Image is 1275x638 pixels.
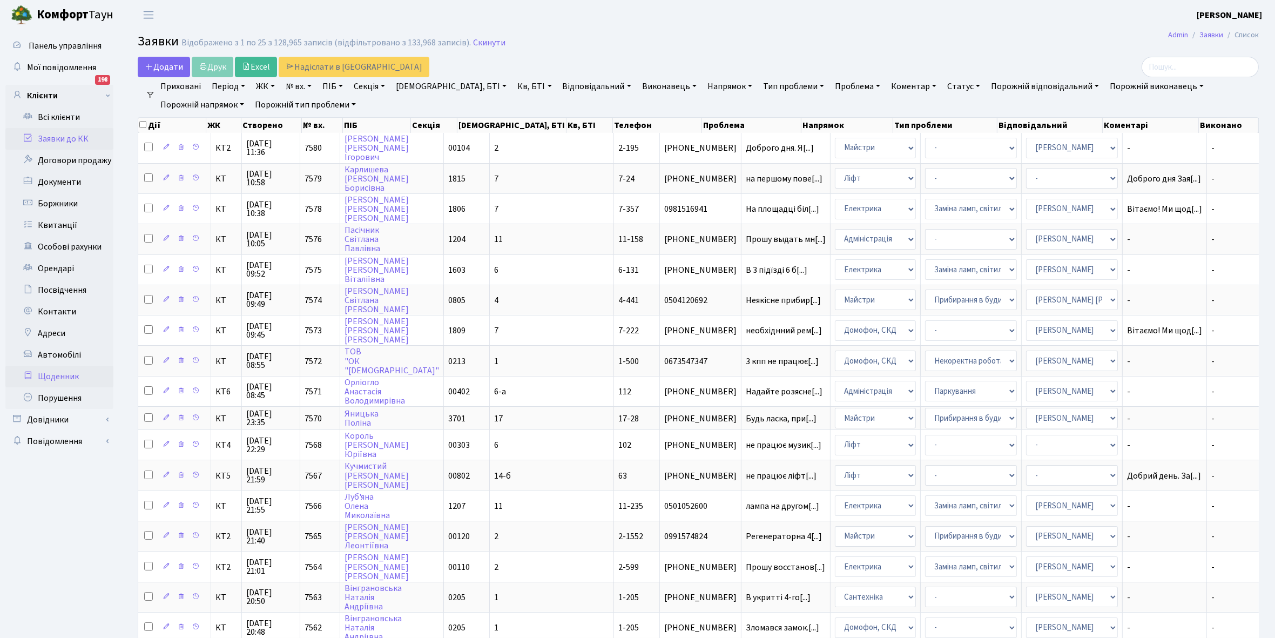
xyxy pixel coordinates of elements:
span: - [1211,173,1215,185]
span: 7578 [305,203,322,215]
span: 1204 [448,233,466,245]
span: [PHONE_NUMBER] [664,623,737,632]
a: Панель управління [5,35,113,57]
span: 0205 [448,622,466,634]
span: Добрий день. За[...] [1127,470,1201,482]
span: [PHONE_NUMBER] [664,441,737,449]
span: 7565 [305,530,322,542]
a: Admin [1168,29,1188,41]
th: ЖК [206,118,241,133]
span: 1806 [448,203,466,215]
span: - [1127,502,1202,511]
span: 00802 [448,470,470,482]
span: не працює ліфт[...] [746,470,817,482]
span: [PHONE_NUMBER] [664,593,737,602]
a: [PERSON_NAME][PERSON_NAME]Ігорович [345,133,409,163]
span: 1809 [448,325,466,337]
a: Квитанції [5,214,113,236]
span: [PHONE_NUMBER] [664,235,737,244]
span: 7562 [305,622,322,634]
span: 7-357 [618,203,639,215]
span: - [1211,439,1215,451]
span: не працює музик[...] [746,439,821,451]
span: 7-222 [618,325,639,337]
span: 3 кпп не працює[...] [746,355,819,367]
span: 7564 [305,561,322,573]
span: КТ2 [215,563,237,572]
a: Довідники [5,409,113,431]
a: Проблема [831,77,885,96]
a: [PERSON_NAME] [1197,9,1262,22]
span: 6 [494,264,498,276]
span: - [1211,233,1215,245]
a: ПасічникСвітланаПавлівна [345,224,380,254]
span: КТ [215,593,237,602]
th: ПІБ [343,118,411,133]
a: Посвідчення [5,279,113,301]
span: 1 [494,592,498,603]
span: - [1211,592,1215,603]
span: 0673547347 [664,357,737,366]
span: В укритті 4-го[...] [746,592,811,603]
span: 7-24 [618,173,635,185]
li: Список [1223,29,1259,41]
a: Мої повідомлення198 [5,57,113,78]
span: 0981516941 [664,205,737,213]
span: 102 [618,439,631,451]
span: необхіднний рем[...] [746,325,822,337]
a: Договори продажу [5,150,113,171]
span: - [1211,294,1215,306]
span: 1-205 [618,592,639,603]
span: - [1127,387,1202,396]
span: [DATE] 09:49 [246,291,295,308]
span: 7576 [305,233,322,245]
a: Коментар [887,77,941,96]
span: [DATE] 09:52 [246,261,295,278]
a: [PERSON_NAME][PERSON_NAME]Леонтіївна [345,521,409,552]
span: 7566 [305,500,322,512]
span: - [1127,414,1202,423]
span: [DATE] 09:45 [246,322,295,339]
span: КТ [215,357,237,366]
span: [DATE] 11:36 [246,139,295,157]
b: [PERSON_NAME] [1197,9,1262,21]
span: [DATE] 20:48 [246,619,295,636]
span: 00303 [448,439,470,451]
span: 11 [494,500,503,512]
a: [PERSON_NAME]Світлана[PERSON_NAME] [345,285,409,315]
span: 0504120692 [664,296,737,305]
th: Виконано [1199,118,1259,133]
span: КТ [215,502,237,511]
span: 0213 [448,355,466,367]
a: Заявки [1199,29,1223,41]
span: 7 [494,325,498,337]
th: Коментарі [1103,118,1199,133]
span: КТ [215,414,237,423]
span: 7575 [305,264,322,276]
span: Заявки [138,32,179,51]
span: 11 [494,233,503,245]
a: Порожній виконавець [1105,77,1208,96]
span: Таун [37,6,113,24]
a: Період [207,77,249,96]
span: КТ [215,235,237,244]
a: Кв, БТІ [513,77,556,96]
a: Секція [349,77,389,96]
th: Проблема [702,118,801,133]
span: 6 [494,439,498,451]
span: 7572 [305,355,322,367]
a: Додати [138,57,190,77]
span: 2-195 [618,142,639,154]
a: [PERSON_NAME][PERSON_NAME][PERSON_NAME] [345,315,409,346]
a: Луб'янаОленаМиколаївна [345,491,390,521]
span: - [1211,530,1215,542]
span: 17 [494,413,503,425]
span: [PHONE_NUMBER] [664,144,737,152]
span: [PHONE_NUMBER] [664,174,737,183]
span: 17-28 [618,413,639,425]
nav: breadcrumb [1152,24,1275,46]
span: 2-599 [618,561,639,573]
span: Надайте розясне[...] [746,386,822,398]
span: [DATE] 08:55 [246,352,295,370]
a: [PERSON_NAME][PERSON_NAME]Віталіївна [345,255,409,285]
